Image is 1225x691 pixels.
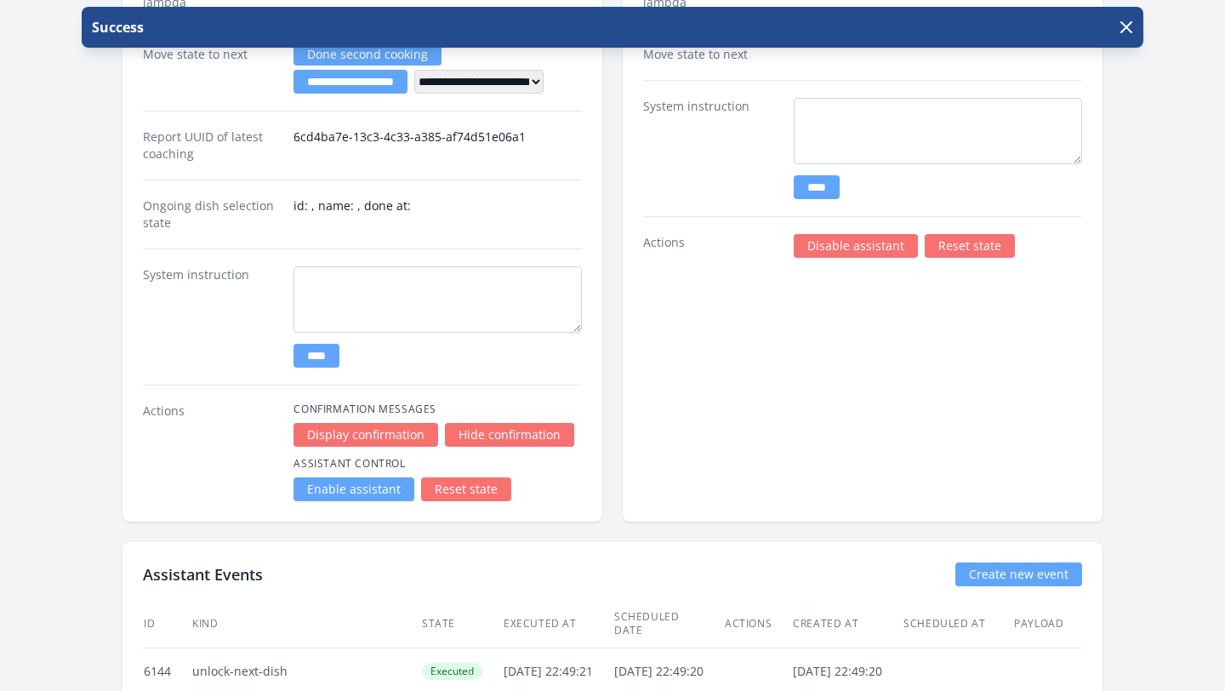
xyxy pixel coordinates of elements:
[143,197,280,231] dt: Ongoing dish selection state
[143,403,280,501] dt: Actions
[191,600,421,648] th: Kind
[143,563,263,586] h2: Assistant Events
[643,98,780,199] dt: System instruction
[792,600,903,648] th: Created at
[724,600,792,648] th: Actions
[143,128,280,163] dt: Report UUID of latest coaching
[925,234,1015,258] a: Reset state
[643,234,780,258] dt: Actions
[88,17,144,37] p: Success
[445,423,574,447] a: Hide confirmation
[293,128,582,163] dd: 6cd4ba7e-13c3-4c33-a385-af74d51e06a1
[613,600,724,648] th: Scheduled date
[143,46,280,94] dt: Move state to next
[794,234,918,258] a: Disable assistant
[421,600,503,648] th: State
[503,600,613,648] th: Executed at
[955,563,1082,586] a: Create new event
[293,423,438,447] a: Display confirmation
[293,197,582,231] dd: id: , name: , done at:
[143,266,280,368] dt: System instruction
[422,663,482,680] span: Executed
[143,600,191,648] th: ID
[293,403,582,416] h4: Confirmation Messages
[421,477,511,501] a: Reset state
[903,600,1013,648] th: Scheduled at
[293,457,582,471] h4: Assistant Control
[293,477,414,501] a: Enable assistant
